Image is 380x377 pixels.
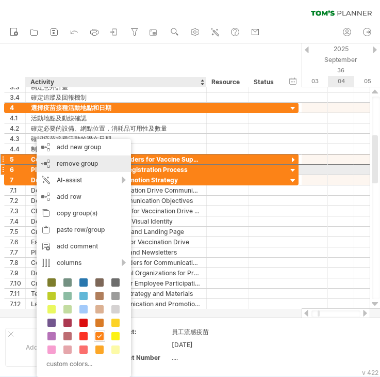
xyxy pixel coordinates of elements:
div: add new group [37,139,131,155]
div: 7.5 [10,227,25,237]
div: Status [254,77,276,87]
div: 選擇疫苗接種活動地點和日期 [31,103,201,113]
div: Add your own logo [5,328,102,367]
div: Develop Key Messages and Communication Objectives [31,196,201,206]
div: 7.4 [10,216,25,226]
div: 4.1 [10,113,25,123]
div: Test and Refine Communication Strategy and Materials [31,289,201,299]
div: 6 [10,165,25,175]
div: 確定追蹤及回報機制 [31,92,201,102]
div: Project: [113,327,170,336]
div: Create Vaccination Drive Website and Landing Page [31,227,201,237]
div: 4 [10,103,25,113]
div: 7.9 [10,268,25,278]
div: 員工流感疫苗 [172,327,258,336]
div: 4.4 [10,144,25,154]
div: Develop Communication and Promotion Strategy [31,175,201,185]
div: 4.3 [10,134,25,144]
div: Thursday, 4 September 2025 [328,76,354,87]
div: Define Target Audience for Vaccination Drive Communications [31,185,201,195]
div: copy group(s) [37,205,131,222]
div: 7.3 [10,206,25,216]
div: Wednesday, 3 September 2025 [302,76,328,87]
div: 制定疫苗接種活動時間表與時程 [31,144,201,154]
div: Plan Employee Scheduling and Registration Process [31,165,201,175]
div: Launch Vaccination Drive Communication and Promotion Campaign [31,299,201,309]
div: 7.2 [10,196,25,206]
div: .... [172,353,258,362]
div: 7.10 [10,278,25,288]
div: 5 [10,154,25,164]
div: [DATE] [172,340,258,349]
div: 4.2 [10,123,25,133]
div: custom colors... [42,357,123,371]
div: Resource [211,77,243,87]
span: remove group [57,160,98,167]
div: 活動地點及動線確認 [31,113,201,123]
div: Design Promotional Materials and Visual Identity [31,216,201,226]
div: Coordinate with Internal Stakeholders for Communication Support [31,258,201,268]
div: Create Incentives and Rewards for Employee Participation [31,278,201,288]
div: Activity [30,77,201,87]
div: Establish Social Media Presence for Vaccination Drive [31,237,201,247]
div: 7.12 [10,299,25,309]
div: 7.7 [10,247,25,257]
div: Plan Email Marketing Campaigns and Newsletters [31,247,201,257]
div: 7.8 [10,258,25,268]
div: Choose Communication Channels for Vaccination Drive Promotion [31,206,201,216]
div: Date: [113,340,170,349]
div: 7 [10,175,25,185]
div: v 422 [362,369,378,376]
div: columns [37,255,131,271]
div: Develop Partnerships with External Organizations for Promotion [31,268,201,278]
div: 確定必要的設備、網點位置，消耗品可用性及數量 [31,123,201,133]
div: Coordinate with Healthcare Providers for Vaccine Supply [31,154,201,164]
div: Project Number [113,353,170,362]
div: AI-assist [37,172,131,189]
div: 確認疫苗接種活動的潛在日期 [31,134,201,144]
div: paste row/group [37,222,131,238]
div: 7.6 [10,237,25,247]
div: add row [37,189,131,205]
div: 7.11 [10,289,25,299]
div: 3.4 [10,92,25,102]
div: add comment [37,238,131,255]
div: 7.1 [10,185,25,195]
